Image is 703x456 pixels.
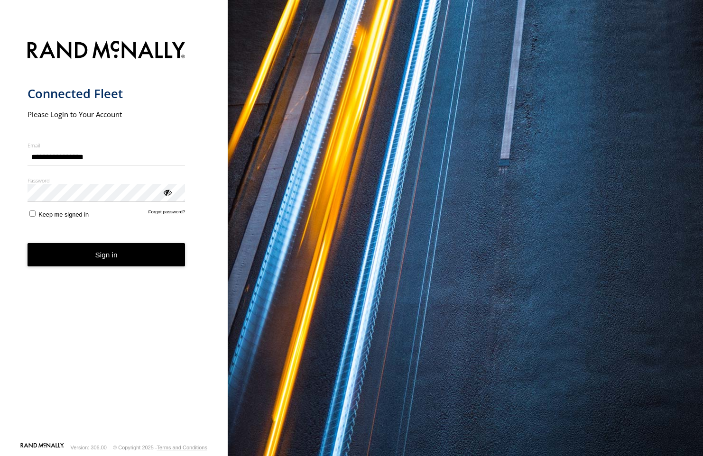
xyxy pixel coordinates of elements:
[28,243,185,266] button: Sign in
[28,177,185,184] label: Password
[162,187,172,197] div: ViewPassword
[29,210,36,217] input: Keep me signed in
[28,39,185,63] img: Rand McNally
[28,142,185,149] label: Email
[20,443,64,452] a: Visit our Website
[71,445,107,450] div: Version: 306.00
[28,109,185,119] h2: Please Login to Your Account
[157,445,207,450] a: Terms and Conditions
[148,209,185,218] a: Forgot password?
[113,445,207,450] div: © Copyright 2025 -
[28,86,185,101] h1: Connected Fleet
[38,211,89,218] span: Keep me signed in
[28,35,201,442] form: main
